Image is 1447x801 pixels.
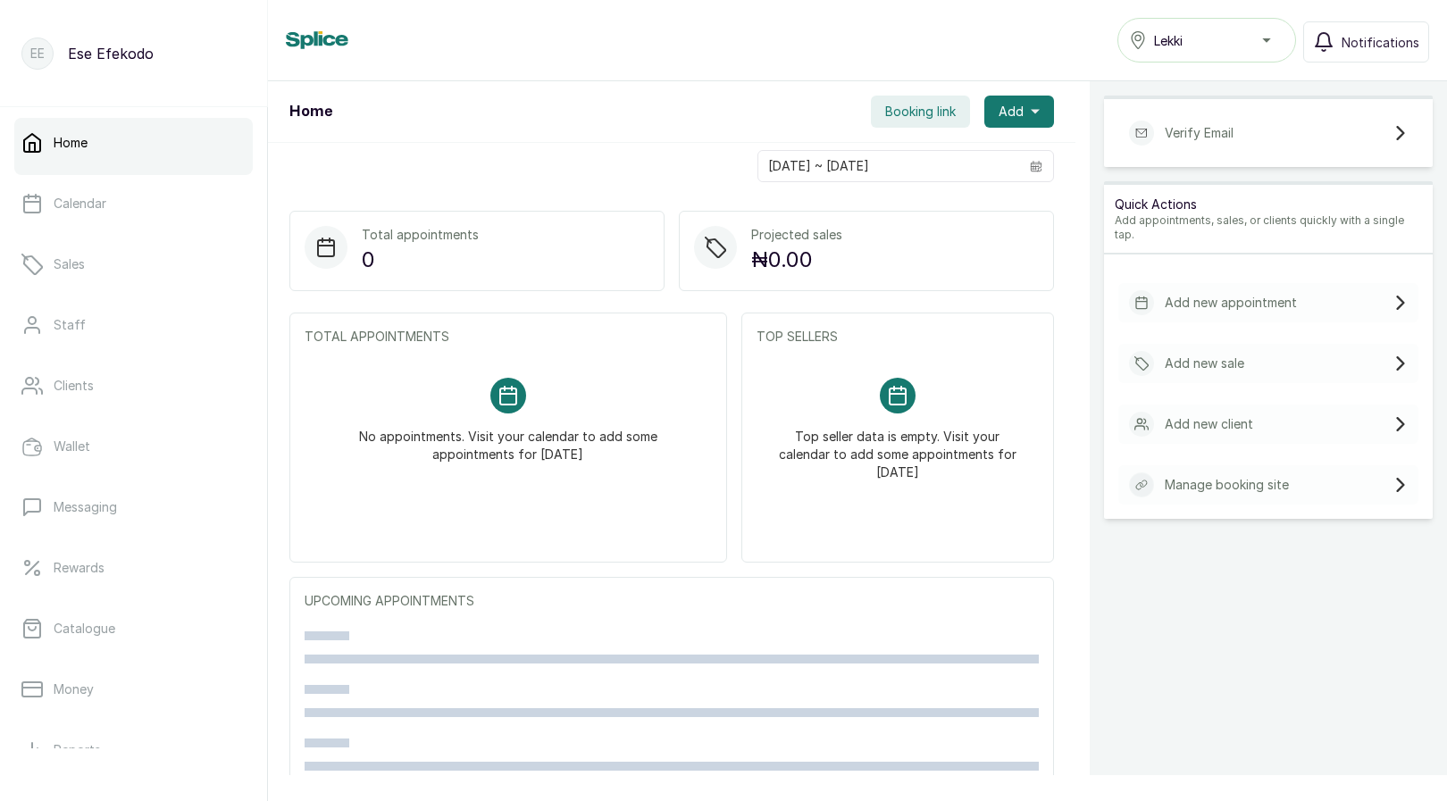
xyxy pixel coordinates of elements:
p: Add new appointment [1165,294,1297,312]
a: Wallet [14,421,253,471]
a: Home [14,118,253,168]
button: Lekki [1117,18,1296,63]
a: Money [14,664,253,714]
p: Reports [54,741,101,759]
p: UPCOMING APPOINTMENTS [305,592,1039,610]
button: Add [984,96,1054,128]
h1: Home [289,101,332,122]
p: ₦0.00 [751,244,842,276]
p: Top seller data is empty. Visit your calendar to add some appointments for [DATE] [778,413,1017,481]
a: Rewards [14,543,253,593]
p: Messaging [54,498,117,516]
span: Lekki [1154,31,1183,50]
p: EE [30,45,45,63]
input: Select date [758,151,1019,181]
p: Quick Actions [1115,196,1422,213]
p: Wallet [54,438,90,455]
a: Reports [14,725,253,775]
p: Rewards [54,559,105,577]
a: Calendar [14,179,253,229]
p: Catalogue [54,620,115,638]
p: Add appointments, sales, or clients quickly with a single tap. [1115,213,1422,242]
p: TOTAL APPOINTMENTS [305,328,712,346]
a: Sales [14,239,253,289]
span: Notifications [1342,33,1419,52]
svg: calendar [1030,160,1042,172]
p: Calendar [54,195,106,213]
a: Staff [14,300,253,350]
a: Clients [14,361,253,411]
a: Catalogue [14,604,253,654]
p: Manage booking site [1165,476,1289,494]
p: TOP SELLERS [757,328,1039,346]
p: Staff [54,316,86,334]
p: Add new client [1165,415,1253,433]
a: Messaging [14,482,253,532]
p: Add new sale [1165,355,1244,372]
button: Notifications [1303,21,1429,63]
button: Booking link [871,96,970,128]
p: Total appointments [362,226,479,244]
p: Money [54,680,94,698]
p: Projected sales [751,226,842,244]
p: Verify Email [1165,124,1234,142]
span: Booking link [885,103,956,121]
span: Add [999,103,1024,121]
p: Sales [54,255,85,273]
p: No appointments. Visit your calendar to add some appointments for [DATE] [326,413,690,463]
p: Clients [54,377,94,395]
p: Ese Efekodo [68,43,154,64]
p: Home [54,134,88,152]
p: 0 [362,244,479,276]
